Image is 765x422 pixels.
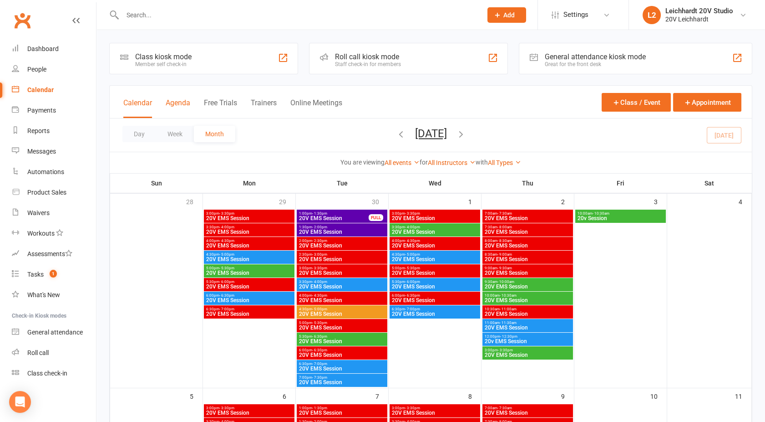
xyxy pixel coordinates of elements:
[203,174,296,193] th: Mon
[405,225,420,229] span: - 4:00pm
[484,410,571,416] span: 20V EMS Session
[391,266,478,270] span: 5:00pm
[299,298,385,303] span: 20V EMS Session
[391,239,478,243] span: 4:00pm
[484,311,571,317] span: 20V EMS Session
[405,293,420,298] span: - 6:30pm
[123,98,152,118] button: Calendar
[27,329,83,336] div: General attendance
[206,216,293,221] span: 20V EMS Session
[545,61,646,67] div: Great for the front desk
[312,266,327,270] span: - 3:30pm
[369,214,383,221] div: FULL
[391,270,478,276] span: 20V EMS Session
[299,270,385,276] span: 20V EMS Session
[497,252,512,257] span: - 9:00am
[481,174,574,193] th: Thu
[561,194,574,209] div: 2
[110,174,203,193] th: Sun
[299,284,385,289] span: 20V EMS Session
[312,280,327,284] span: - 4:00pm
[602,93,671,112] button: Class / Event
[299,348,385,352] span: 6:00pm
[12,39,96,59] a: Dashboard
[12,80,96,100] a: Calendar
[312,348,327,352] span: - 6:30pm
[497,211,512,216] span: - 7:30am
[279,194,295,209] div: 29
[476,159,488,166] strong: with
[739,194,751,209] div: 4
[654,194,667,209] div: 3
[219,239,234,243] span: - 4:30pm
[299,366,385,371] span: 20V EMS Session
[27,127,50,134] div: Reports
[206,280,293,284] span: 5:30pm
[665,15,733,23] div: 20V Leichhardt
[405,252,420,257] span: - 5:00pm
[206,243,293,248] span: 20V EMS Session
[299,352,385,358] span: 20V EMS Session
[12,59,96,80] a: People
[391,257,478,262] span: 20V EMS Session
[299,280,385,284] span: 3:30pm
[484,216,571,221] span: 20V EMS Session
[299,229,385,235] span: 20V EMS Session
[484,257,571,262] span: 20V EMS Session
[372,194,388,209] div: 30
[391,307,478,311] span: 6:30pm
[428,159,476,166] a: All Instructors
[12,100,96,121] a: Payments
[389,174,481,193] th: Wed
[643,6,661,24] div: L2
[12,285,96,305] a: What's New
[27,370,67,377] div: Class check-in
[468,388,481,403] div: 8
[500,307,517,311] span: - 11:00am
[405,211,420,216] span: - 3:30pm
[12,182,96,203] a: Product Sales
[312,225,327,229] span: - 2:00pm
[27,209,50,216] div: Waivers
[206,298,293,303] span: 20V EMS Session
[312,376,327,380] span: - 7:30pm
[391,311,478,317] span: 20V EMS Session
[50,270,57,278] span: 1
[665,7,733,15] div: Leichhardt 20V Studio
[391,243,478,248] span: 20V EMS Session
[299,252,385,257] span: 2:30pm
[219,406,234,410] span: - 3:30pm
[299,410,385,416] span: 20V EMS Session
[290,98,342,118] button: Online Meetings
[299,211,369,216] span: 1:00pm
[27,189,66,196] div: Product Sales
[484,352,571,358] span: 20V EMS Session
[497,406,512,410] span: - 7:30am
[391,229,478,235] span: 20V EMS Session
[186,194,203,209] div: 28
[206,293,293,298] span: 6:00pm
[561,388,574,403] div: 9
[391,406,478,410] span: 3:00pm
[312,362,327,366] span: - 7:00pm
[12,203,96,223] a: Waivers
[206,257,293,262] span: 20V EMS Session
[299,239,385,243] span: 2:00pm
[12,244,96,264] a: Assessments
[206,225,293,229] span: 3:30pm
[667,174,752,193] th: Sat
[27,271,44,278] div: Tasks
[299,380,385,385] span: 20V EMS Session
[206,266,293,270] span: 5:00pm
[206,229,293,235] span: 20V EMS Session
[206,307,293,311] span: 6:30pm
[312,406,327,410] span: - 1:30pm
[27,45,59,52] div: Dashboard
[577,211,664,216] span: 10:00am
[299,243,385,248] span: 20V EMS Session
[12,363,96,384] a: Class kiosk mode
[206,270,293,276] span: 20V EMS Session
[385,159,420,166] a: All events
[498,348,513,352] span: - 3:30pm
[497,280,514,284] span: - 10:00am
